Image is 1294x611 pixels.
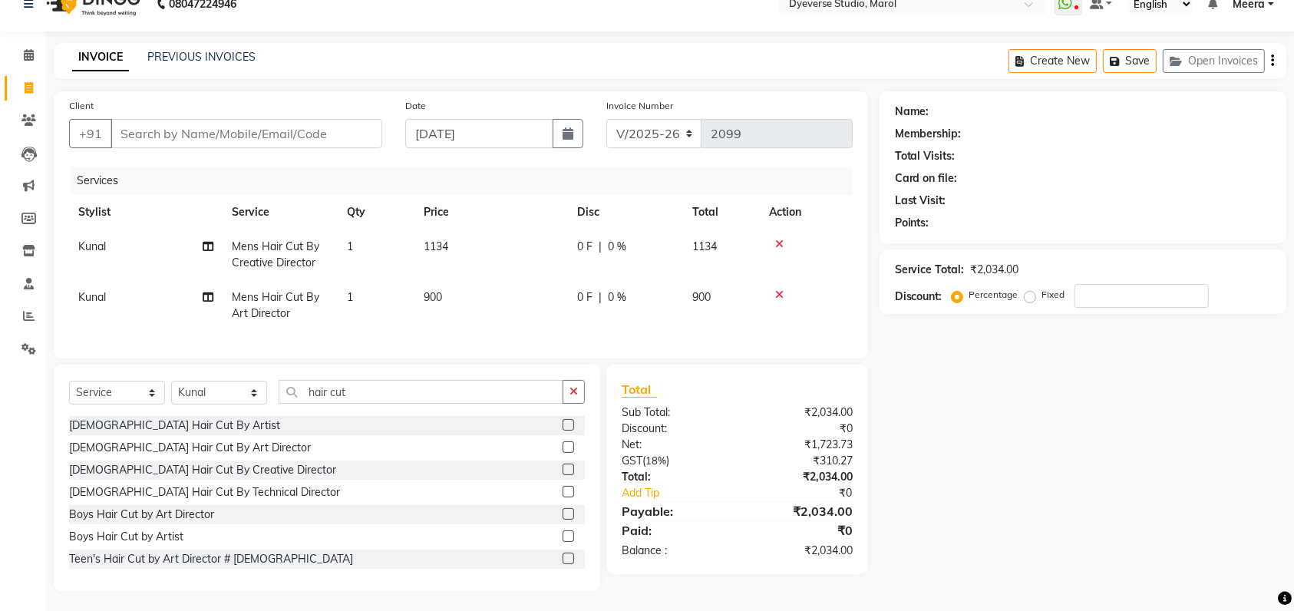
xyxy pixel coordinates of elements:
a: INVOICE [72,44,129,71]
div: ₹2,034.00 [737,469,863,485]
span: 0 % [608,239,626,255]
div: Boys Hair Cut by Art Director [69,507,214,523]
div: ₹310.27 [737,453,863,469]
span: GST [622,454,642,467]
span: 1 [347,239,353,253]
div: ( ) [610,453,737,469]
button: +91 [69,119,112,148]
span: Mens Hair Cut By Creative Director [232,239,319,269]
div: Points: [895,215,929,231]
label: Fixed [1042,288,1065,302]
div: ₹2,034.00 [737,543,863,559]
input: Search by Name/Mobile/Email/Code [111,119,382,148]
div: Sub Total: [610,405,737,421]
div: Balance : [610,543,737,559]
button: Create New [1008,49,1097,73]
div: Total: [610,469,737,485]
span: Kunal [78,290,106,304]
span: 18% [645,454,666,467]
div: Discount: [610,421,737,437]
span: 0 F [577,289,593,305]
div: Teen's Hair Cut by Art Director # [DEMOGRAPHIC_DATA] [69,551,353,567]
span: 1134 [424,239,448,253]
div: Payable: [610,502,737,520]
span: 0 % [608,289,626,305]
div: [DEMOGRAPHIC_DATA] Hair Cut By Art Director [69,440,311,456]
label: Invoice Number [606,99,673,113]
a: PREVIOUS INVOICES [147,50,256,64]
div: Services [71,167,864,195]
th: Action [760,195,853,230]
div: ₹2,034.00 [737,405,863,421]
span: 1 [347,290,353,304]
div: Card on file: [895,170,958,187]
th: Stylist [69,195,223,230]
span: | [599,289,602,305]
div: Total Visits: [895,148,956,164]
div: ₹0 [758,485,864,501]
div: Membership: [895,126,962,142]
div: [DEMOGRAPHIC_DATA] Hair Cut By Technical Director [69,484,340,500]
div: Service Total: [895,262,965,278]
div: Paid: [610,521,737,540]
span: | [599,239,602,255]
div: ₹2,034.00 [737,502,863,520]
div: Discount: [895,289,942,305]
div: [DEMOGRAPHIC_DATA] Hair Cut By Creative Director [69,462,336,478]
span: 900 [424,290,442,304]
div: Boys Hair Cut by Artist [69,529,183,545]
div: ₹0 [737,521,863,540]
span: 900 [692,290,711,304]
div: Name: [895,104,929,120]
th: Service [223,195,338,230]
button: Open Invoices [1163,49,1265,73]
span: Kunal [78,239,106,253]
div: Net: [610,437,737,453]
div: [DEMOGRAPHIC_DATA] Hair Cut By Artist [69,418,280,434]
a: Add Tip [610,485,758,501]
label: Date [405,99,426,113]
div: ₹2,034.00 [971,262,1019,278]
span: Total [622,381,657,398]
div: ₹0 [737,421,863,437]
label: Client [69,99,94,113]
label: Percentage [969,288,1018,302]
th: Total [683,195,760,230]
input: Search or Scan [279,380,563,404]
button: Save [1103,49,1157,73]
span: Mens Hair Cut By Art Director [232,290,319,320]
th: Price [414,195,568,230]
span: 0 F [577,239,593,255]
div: ₹1,723.73 [737,437,863,453]
th: Qty [338,195,414,230]
th: Disc [568,195,683,230]
div: Last Visit: [895,193,946,209]
span: 1134 [692,239,717,253]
